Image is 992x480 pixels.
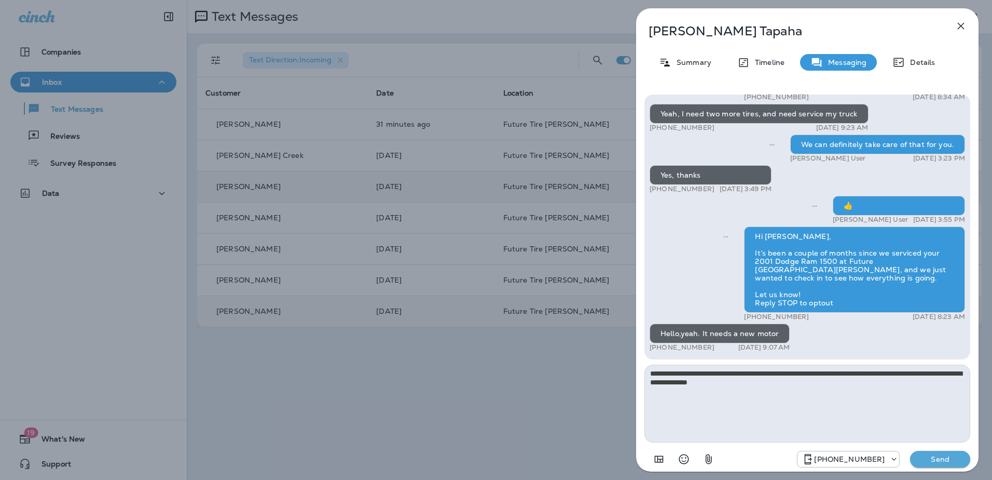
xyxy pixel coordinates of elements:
[650,185,714,193] p: [PHONE_NUMBER]
[833,216,908,224] p: [PERSON_NAME] User
[790,135,965,154] div: We can definitely take care of that for you.
[812,201,817,210] span: Sent
[905,58,935,66] p: Details
[744,93,809,101] p: [PHONE_NUMBER]
[671,58,711,66] p: Summary
[769,139,775,149] span: Sent
[723,231,728,241] span: Sent
[673,449,694,470] button: Select an emoji
[650,343,714,352] p: [PHONE_NUMBER]
[910,451,970,468] button: Send
[823,58,866,66] p: Messaging
[650,324,790,343] div: Hello,yeah. It needs a new motor
[744,313,809,321] p: [PHONE_NUMBER]
[650,104,869,124] div: Yeah, I need two more tires, and need service my truck
[913,216,965,224] p: [DATE] 3:55 PM
[750,58,784,66] p: Timeline
[650,165,771,185] div: Yes, thanks
[797,453,899,465] div: +1 (928) 232-1970
[913,93,965,101] p: [DATE] 8:34 AM
[744,226,965,313] div: Hi [PERSON_NAME], It’s been a couple of months since we serviced your 2001 Dodge Ram 1500 at Futu...
[790,154,866,163] p: [PERSON_NAME] User
[918,455,962,464] p: Send
[650,124,714,132] p: [PHONE_NUMBER]
[913,154,965,163] p: [DATE] 3:23 PM
[720,185,771,193] p: [DATE] 3:49 PM
[816,124,869,132] p: [DATE] 9:23 AM
[814,455,885,463] p: [PHONE_NUMBER]
[913,313,965,321] p: [DATE] 8:23 AM
[649,449,669,470] button: Add in a premade template
[833,196,966,216] div: 👍
[738,343,790,352] p: [DATE] 9:07 AM
[649,24,932,38] p: [PERSON_NAME] Tapaha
